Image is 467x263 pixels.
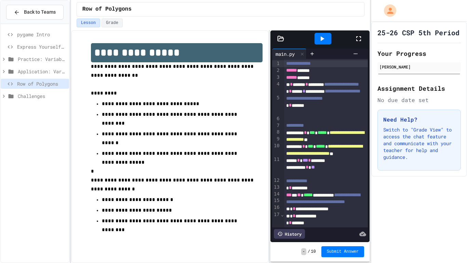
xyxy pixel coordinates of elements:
span: Application: Variables/Print [18,68,66,75]
span: Row of Polygons [82,5,132,13]
div: No due date set [377,96,461,104]
button: Lesson [77,18,100,27]
span: Submit Answer [327,249,359,254]
span: 10 [311,249,316,254]
div: 7 [272,122,281,129]
span: Express Yourself in Python! [17,43,66,50]
div: 8 [272,129,281,136]
div: 9 [272,136,281,142]
h1: 25-26 CSP 5th Period [377,28,459,37]
button: Grade [102,18,123,27]
div: 5 [272,95,281,115]
span: Back to Teams [24,9,56,16]
div: 11 [272,156,281,177]
div: History [274,229,305,239]
div: [PERSON_NAME] [379,64,459,70]
span: / [308,249,310,254]
div: 1 [272,60,281,67]
h2: Your Progress [377,49,461,58]
div: 15 [272,197,281,204]
div: 14 [272,191,281,198]
div: 16 [272,204,281,211]
span: - [301,248,306,255]
div: 17 [272,211,281,232]
div: 2 [272,67,281,74]
div: main.py [272,50,298,58]
span: pygame Intro [17,31,66,38]
div: main.py [272,49,307,59]
span: Practice: Variables/Print [18,55,66,63]
span: Row of Polygons [17,80,66,87]
div: My Account [377,3,398,18]
p: Switch to "Grade View" to access the chat feature and communicate with your teacher for help and ... [383,126,455,161]
h2: Assignment Details [377,84,461,93]
h3: Need Help? [383,115,455,124]
div: 6 [272,115,281,122]
button: Submit Answer [321,246,364,257]
div: 12 [272,177,281,184]
div: 3 [272,74,281,81]
div: 10 [272,142,281,156]
span: Challenges [18,92,66,100]
div: 4 [272,81,281,95]
span: Fold line [281,212,284,217]
button: Back to Teams [6,5,64,20]
div: 13 [272,184,281,191]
